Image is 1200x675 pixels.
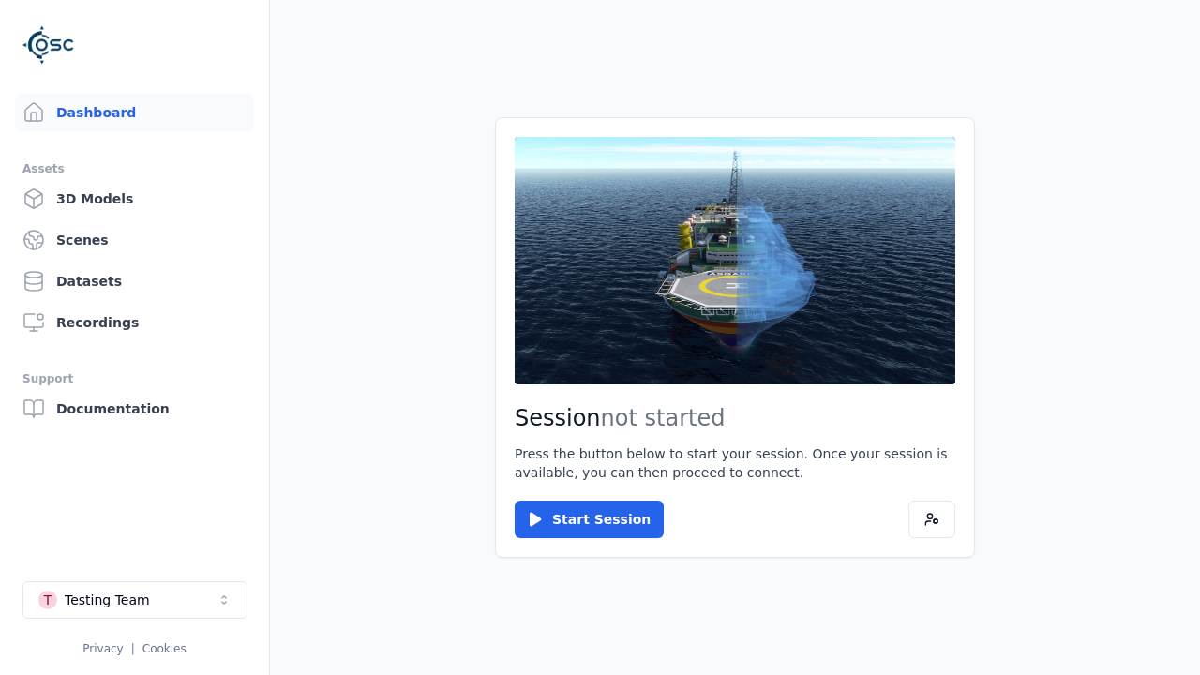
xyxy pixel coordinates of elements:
a: Datasets [15,262,254,300]
a: Scenes [15,221,254,259]
a: Dashboard [15,94,254,131]
button: Start Session [515,501,664,538]
div: Testing Team [65,591,150,609]
div: Assets [22,157,247,180]
div: T [38,591,57,609]
span: not started [601,405,726,431]
img: Logo [22,19,75,71]
a: Cookies [142,642,187,655]
a: Privacy [82,642,123,655]
div: Support [22,367,247,390]
a: Recordings [15,304,254,341]
button: Select a workspace [22,581,247,619]
span: | [131,642,135,655]
h2: Session [515,403,955,433]
a: 3D Models [15,180,254,217]
a: Documentation [15,390,254,427]
p: Press the button below to start your session. Once your session is available, you can then procee... [515,444,955,482]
